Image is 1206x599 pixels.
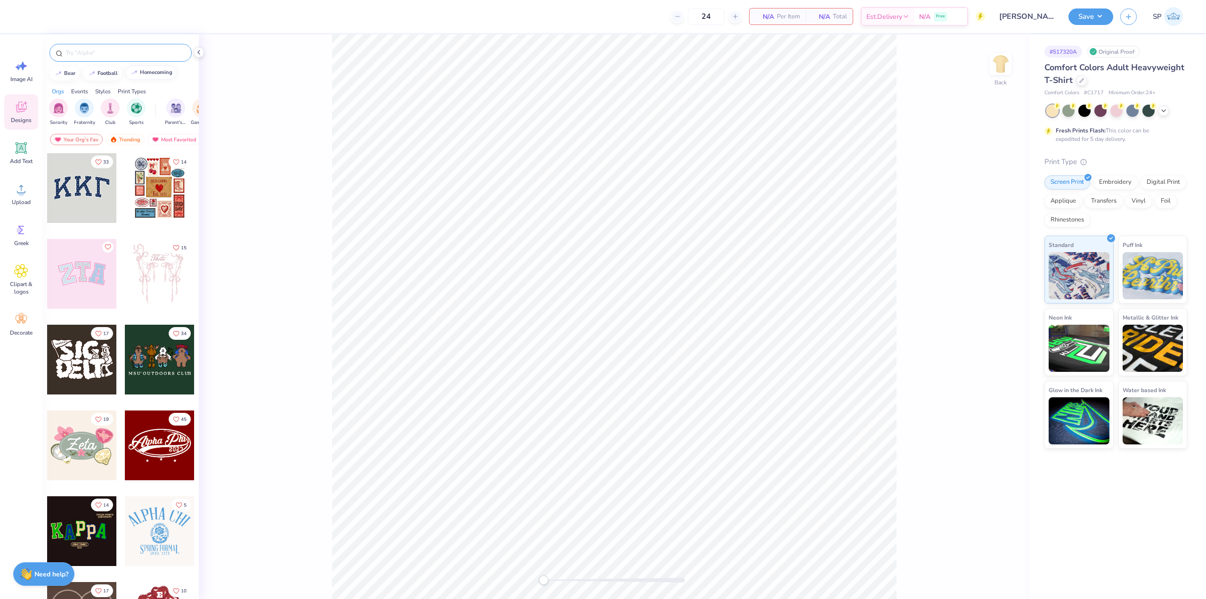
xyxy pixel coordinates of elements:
span: Glow in the Dark Ink [1049,385,1102,395]
button: football [83,66,122,81]
button: Like [169,241,191,254]
span: N/A [811,12,830,22]
img: Neon Ink [1049,325,1109,372]
span: Sports [129,119,144,126]
div: Embroidery [1093,175,1138,189]
button: Like [91,156,113,168]
img: Standard [1049,252,1109,299]
button: bear [49,66,80,81]
img: Puff Ink [1123,252,1183,299]
div: Print Type [1044,156,1187,167]
button: filter button [101,98,120,126]
span: Decorate [10,329,33,336]
div: Most Favorited [147,134,201,145]
span: Image AI [10,75,33,83]
img: Game Day Image [196,103,207,114]
span: 45 [181,417,187,422]
img: Back [991,55,1010,74]
strong: Need help? [34,570,68,579]
span: 17 [103,589,109,593]
img: Metallic & Glitter Ink [1123,325,1183,372]
button: filter button [127,98,146,126]
img: trend_line.gif [55,71,62,76]
img: trend_line.gif [130,70,138,75]
span: Greek [14,239,29,247]
span: 14 [181,160,187,164]
span: Free [936,13,945,20]
img: trending.gif [110,136,117,143]
button: Save [1068,8,1113,25]
div: Accessibility label [539,575,548,585]
span: 14 [103,503,109,508]
div: Events [71,87,88,96]
div: football [98,71,118,76]
img: Water based Ink [1123,397,1183,444]
button: filter button [74,98,95,126]
div: filter for Sorority [49,98,68,126]
span: 15 [181,246,187,250]
button: Like [169,327,191,340]
div: filter for Club [101,98,120,126]
span: SP [1153,11,1162,22]
button: filter button [49,98,68,126]
div: filter for Parent's Weekend [165,98,187,126]
div: filter for Sports [127,98,146,126]
div: Back [994,78,1007,87]
img: Sorority Image [53,103,64,114]
span: # C1717 [1084,89,1104,97]
span: Total [833,12,847,22]
span: Comfort Colors Adult Heavyweight T-Shirt [1044,62,1184,86]
span: 5 [184,503,187,508]
span: Designs [11,116,32,124]
div: bear [64,71,75,76]
span: Sorority [50,119,67,126]
img: Sports Image [131,103,142,114]
div: filter for Fraternity [74,98,95,126]
div: Vinyl [1125,194,1152,208]
span: N/A [755,12,774,22]
span: Club [105,119,115,126]
div: Print Types [118,87,146,96]
button: filter button [191,98,212,126]
button: Like [169,413,191,426]
img: Sean Pondales [1164,7,1183,26]
div: Your Org's Fav [50,134,103,145]
span: Minimum Order: 24 + [1108,89,1156,97]
strong: Fresh Prints Flash: [1056,127,1106,134]
button: homecoming [125,66,177,80]
span: Clipart & logos [6,280,37,295]
div: # 517320A [1044,46,1082,57]
span: 33 [103,160,109,164]
button: Like [171,499,191,511]
button: filter button [165,98,187,126]
button: Like [91,413,113,426]
span: Water based Ink [1123,385,1166,395]
img: trend_line.gif [88,71,96,76]
div: Original Proof [1087,46,1140,57]
div: Trending [106,134,145,145]
span: Game Day [191,119,212,126]
span: Parent's Weekend [165,119,187,126]
div: homecoming [140,70,172,75]
span: Metallic & Glitter Ink [1123,312,1178,322]
button: Like [91,499,113,511]
div: filter for Game Day [191,98,212,126]
span: Upload [12,198,31,206]
div: This color can be expedited for 5 day delivery. [1056,126,1172,143]
img: Club Image [105,103,115,114]
span: Puff Ink [1123,240,1142,250]
span: Neon Ink [1049,312,1072,322]
button: Like [91,584,113,597]
input: Try "Alpha" [65,48,186,57]
div: Applique [1044,194,1082,208]
span: 34 [181,331,187,336]
span: 10 [181,589,187,593]
span: Comfort Colors [1044,89,1079,97]
span: Add Text [10,157,33,165]
img: most_fav.gif [152,136,159,143]
div: Styles [95,87,111,96]
div: Orgs [52,87,64,96]
div: Foil [1155,194,1177,208]
div: Transfers [1085,194,1123,208]
button: Like [91,327,113,340]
